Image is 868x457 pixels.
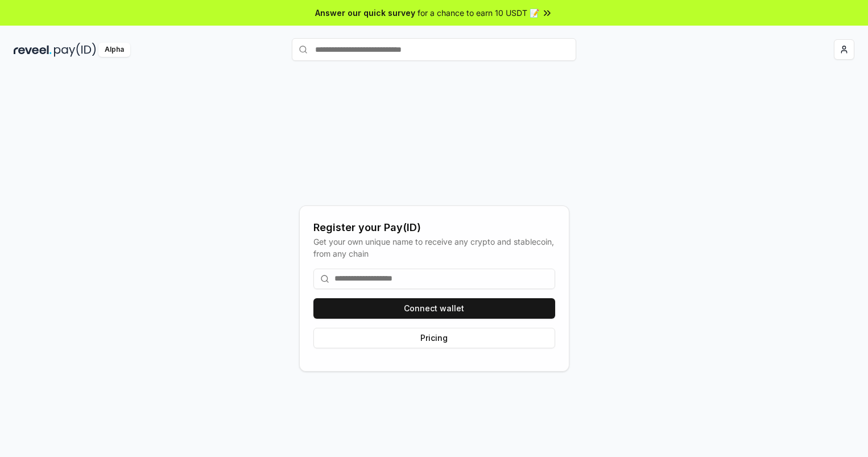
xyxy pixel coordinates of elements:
img: pay_id [54,43,96,57]
div: Get your own unique name to receive any crypto and stablecoin, from any chain [313,236,555,260]
span: Answer our quick survey [315,7,415,19]
div: Alpha [98,43,130,57]
button: Connect wallet [313,298,555,319]
div: Register your Pay(ID) [313,220,555,236]
button: Pricing [313,328,555,348]
span: for a chance to earn 10 USDT 📝 [418,7,539,19]
img: reveel_dark [14,43,52,57]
